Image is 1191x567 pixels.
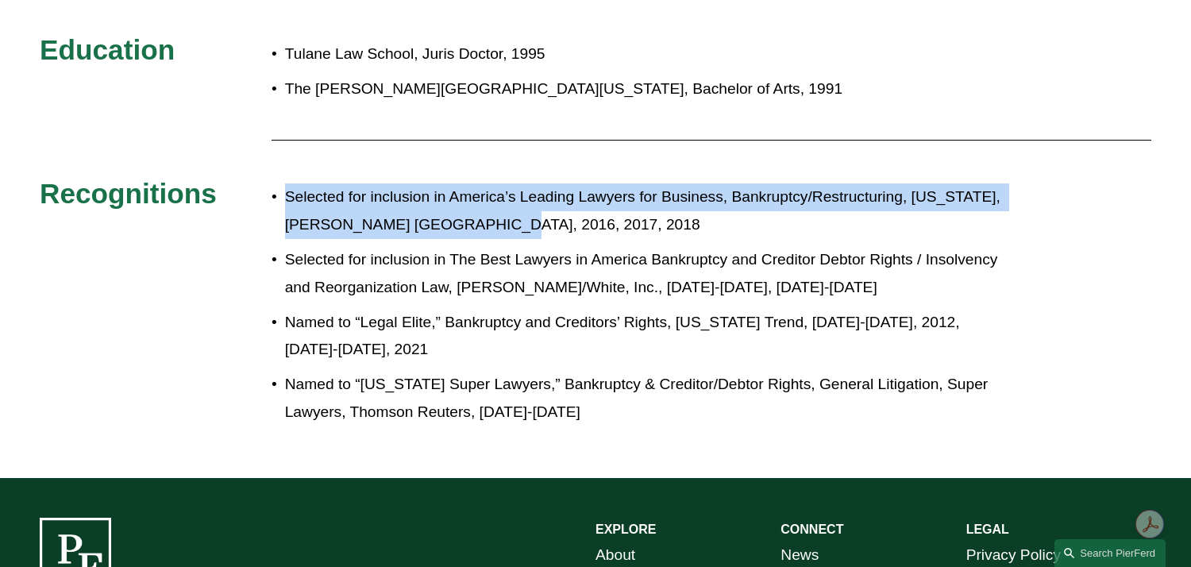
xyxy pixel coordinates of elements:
[285,246,1012,301] p: Selected for inclusion in The Best Lawyers in America Bankruptcy and Creditor Debtor Rights / Ins...
[285,371,1012,426] p: Named to “[US_STATE] Super Lawyers,” Bankruptcy & Creditor/Debtor Rights, General Litigation, Sup...
[40,178,217,209] span: Recognitions
[285,75,1012,103] p: The [PERSON_NAME][GEOGRAPHIC_DATA][US_STATE], Bachelor of Arts, 1991
[1054,539,1166,567] a: Search this site
[40,34,175,65] span: Education
[285,183,1012,238] p: Selected for inclusion in America’s Leading Lawyers for Business, Bankruptcy/Restructuring, [US_S...
[595,523,656,536] strong: EXPLORE
[285,309,1012,364] p: Named to “Legal Elite,” Bankruptcy and Creditors’ Rights, [US_STATE] Trend, [DATE]-[DATE], 2012, ...
[966,523,1009,536] strong: LEGAL
[285,40,1012,68] p: Tulane Law School, Juris Doctor, 1995
[781,523,843,536] strong: CONNECT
